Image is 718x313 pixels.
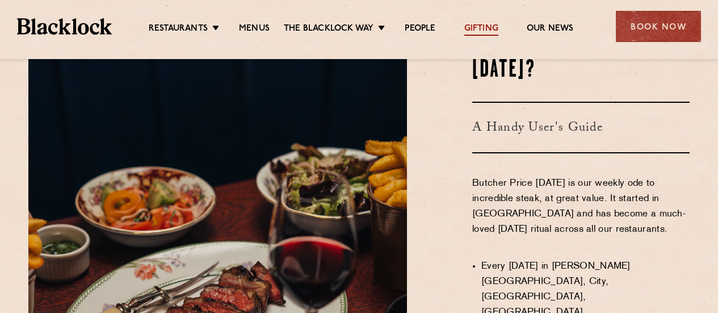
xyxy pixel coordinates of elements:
img: BL_Textured_Logo-footer-cropped.svg [17,18,112,34]
a: Menus [239,23,270,36]
a: Restaurants [149,23,208,36]
p: Butcher Price [DATE] is our weekly ode to incredible steak, at great value. It started in [GEOGRA... [472,176,690,253]
h3: A Handy User's Guide [472,102,690,153]
div: Book Now [616,11,701,42]
a: Gifting [464,23,498,36]
a: The Blacklock Way [284,23,373,36]
a: People [405,23,435,36]
a: Our News [527,23,574,36]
